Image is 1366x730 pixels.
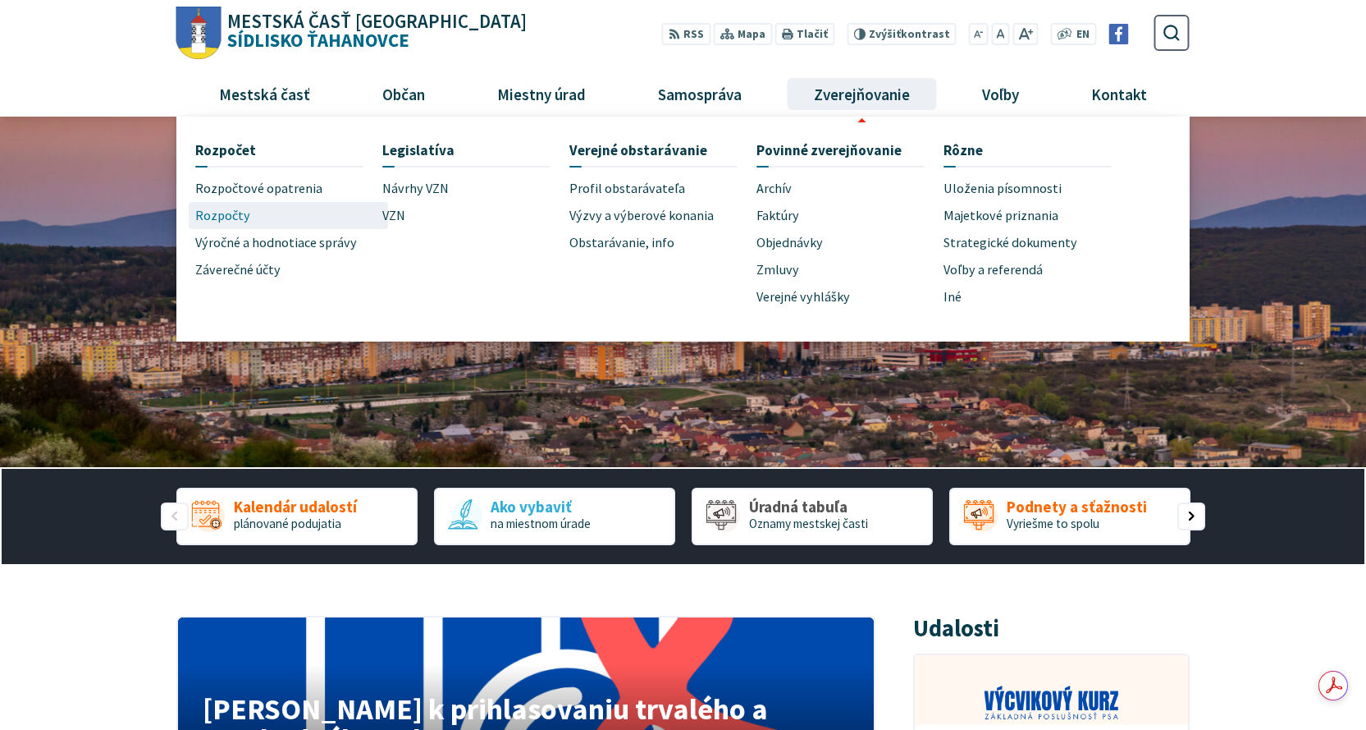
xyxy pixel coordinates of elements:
[913,616,999,641] h3: Udalosti
[943,256,1131,283] a: Voľby a referendá
[491,71,592,116] span: Miestny úrad
[234,516,341,531] span: plánované podujatia
[195,256,281,283] span: Záverečné účty
[943,256,1043,283] span: Voľby a referendá
[352,71,455,116] a: Občan
[212,71,316,116] span: Mestská časť
[382,202,569,229] a: VZN
[234,498,357,516] span: Kalendár udalostí
[756,135,902,166] span: Povinné zverejňovanie
[949,488,1190,545] a: Podnety a sťažnosti Vyriešme to spolu
[714,23,772,45] a: Mapa
[738,26,765,44] span: Mapa
[756,135,925,166] a: Povinné zverejňovanie
[949,488,1190,545] div: 4 / 5
[756,175,792,202] span: Archív
[569,175,685,202] span: Profil obstarávateľa
[434,488,675,545] a: Ako vybaviť na miestnom úrade
[176,488,418,545] div: 1 / 5
[869,27,901,41] span: Zvýšiť
[943,135,1112,166] a: Rôzne
[195,202,382,229] a: Rozpočty
[775,23,834,45] button: Tlačiť
[1012,23,1038,45] button: Zväčšiť veľkosť písma
[569,229,674,256] span: Obstarávanie, info
[195,229,382,256] a: Výročné a hodnotiace správy
[943,135,983,166] span: Rôzne
[1076,26,1090,44] span: EN
[382,175,569,202] a: Návrhy VZN
[756,202,943,229] a: Faktúry
[227,12,527,31] span: Mestská časť [GEOGRAPHIC_DATA]
[662,23,710,45] a: RSS
[807,71,916,116] span: Zverejňovanie
[756,202,799,229] span: Faktúry
[756,256,943,283] a: Zmluvy
[382,135,551,166] a: Legislatíva
[569,202,714,229] span: Výzvy a výberové konania
[943,229,1077,256] span: Strategické dokumenty
[161,503,189,530] div: Predošlý slajd
[692,488,933,545] div: 3 / 5
[943,229,1131,256] a: Strategické dokumenty
[797,28,828,41] span: Tlačiť
[943,202,1131,229] a: Majetkové priznania
[1007,516,1099,531] span: Vyriešme to spolu
[1007,498,1147,516] span: Podnety a sťažnosti
[467,71,615,116] a: Miestny úrad
[195,175,322,202] span: Rozpočtové opatrenia
[756,229,823,256] span: Objednávky
[969,23,989,45] button: Zmenšiť veľkosť písma
[953,71,1049,116] a: Voľby
[692,488,933,545] a: Úradná tabuľa Oznamy mestskej časti
[847,23,956,45] button: Zvýšiťkontrast
[569,175,756,202] a: Profil obstarávateľa
[195,135,256,166] span: Rozpočet
[195,256,382,283] a: Záverečné účty
[195,175,382,202] a: Rozpočtové opatrenia
[491,516,591,531] span: na miestnom úrade
[976,71,1026,116] span: Voľby
[1108,24,1129,44] img: Prejsť na Facebook stránku
[991,23,1009,45] button: Nastaviť pôvodnú veľkosť písma
[749,516,868,531] span: Oznamy mestskej časti
[749,498,868,516] span: Úradná tabuľa
[943,283,962,310] span: Iné
[176,488,418,545] a: Kalendár udalostí plánované podujatia
[376,71,431,116] span: Občan
[1062,71,1177,116] a: Kontakt
[195,202,250,229] span: Rozpočty
[382,135,455,166] span: Legislatíva
[683,26,704,44] span: RSS
[1177,503,1205,530] div: Nasledujúci slajd
[569,229,756,256] a: Obstarávanie, info
[189,71,340,116] a: Mestská časť
[195,135,363,166] a: Rozpočet
[434,488,675,545] div: 2 / 5
[569,135,738,166] a: Verejné obstarávanie
[943,202,1058,229] span: Majetkové priznania
[756,256,799,283] span: Zmluvy
[491,498,591,516] span: Ako vybaviť
[382,202,405,229] span: VZN
[756,229,943,256] a: Objednávky
[943,283,1131,310] a: Iné
[651,71,747,116] span: Samospráva
[756,283,943,310] a: Verejné vyhlášky
[628,71,772,116] a: Samospráva
[756,175,943,202] a: Archív
[176,7,527,60] a: Logo Sídlisko Ťahanovce, prejsť na domovskú stránku.
[1085,71,1154,116] span: Kontakt
[943,175,1062,202] span: Uloženia písomnosti
[569,135,707,166] span: Verejné obstarávanie
[943,175,1131,202] a: Uloženia písomnosti
[869,28,950,41] span: kontrast
[176,7,222,60] img: Prejsť na domovskú stránku
[784,71,940,116] a: Zverejňovanie
[222,12,528,50] h1: Sídlisko Ťahanovce
[569,202,756,229] a: Výzvy a výberové konania
[382,175,449,202] span: Návrhy VZN
[756,283,850,310] span: Verejné vyhlášky
[195,229,357,256] span: Výročné a hodnotiace správy
[1072,26,1094,44] a: EN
